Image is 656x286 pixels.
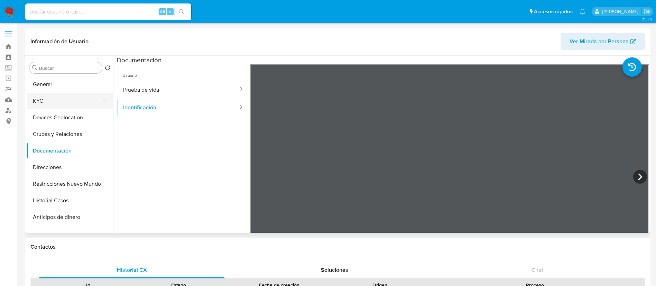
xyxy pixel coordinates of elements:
button: Restricciones Nuevo Mundo [27,176,113,192]
button: Archivos adjuntos [27,225,113,242]
button: Ver Mirada por Persona [561,33,645,50]
button: Devices Geolocation [27,109,113,126]
span: Historial CX [117,266,147,274]
span: Chat [532,266,543,274]
h1: Información de Usuario [30,38,89,45]
p: alicia.aldreteperez@mercadolibre.com.mx [602,8,641,15]
button: Documentación [27,142,113,159]
button: Buscar [32,65,38,71]
a: Notificaciones [580,9,585,15]
button: search-icon [174,7,188,17]
span: Ver Mirada por Persona [570,33,629,50]
span: s [169,8,171,15]
span: Accesos rápidos [534,8,573,15]
input: Buscar [39,65,99,71]
button: Direcciones [27,159,113,176]
button: General [27,76,113,93]
span: Soluciones [321,266,348,274]
span: Alt [160,8,165,15]
button: Volver al orden por defecto [105,65,110,73]
h1: Contactos [30,243,645,250]
button: Cruces y Relaciones [27,126,113,142]
button: Anticipos de dinero [27,209,113,225]
button: Historial Casos [27,192,113,209]
a: Salir [644,8,651,15]
input: Buscar usuario o caso... [25,7,191,16]
button: KYC [27,93,108,109]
